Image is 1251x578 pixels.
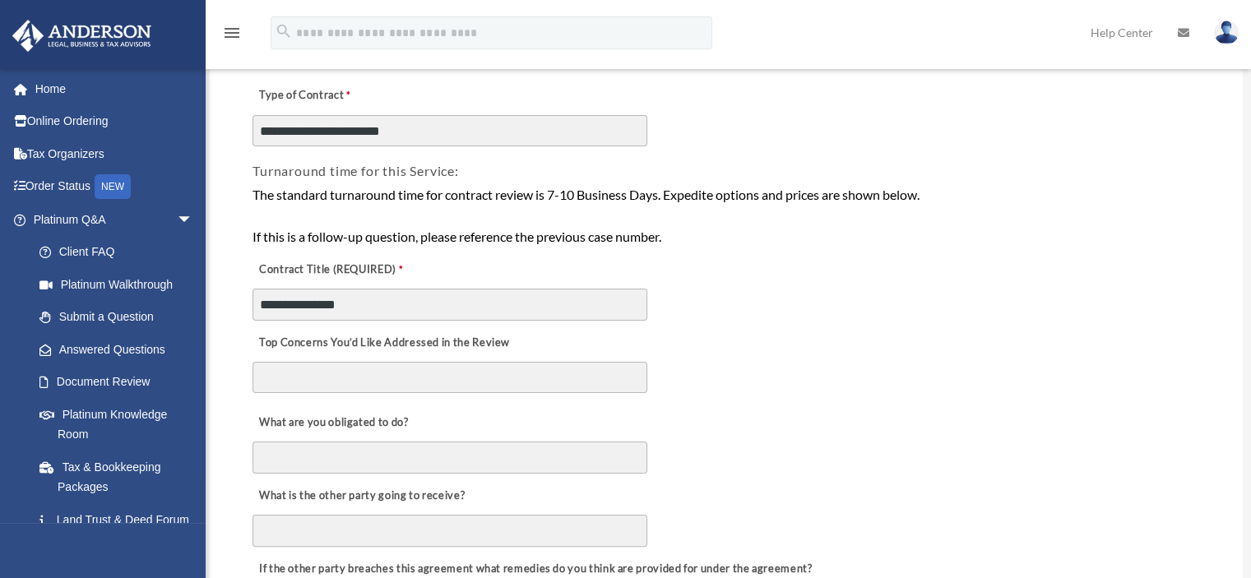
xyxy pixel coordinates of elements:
[222,23,242,43] i: menu
[253,331,514,354] label: Top Concerns You’d Like Addressed in the Review
[253,184,1200,247] div: The standard turnaround time for contract review is 7-10 Business Days. Expedite options and pric...
[177,203,210,237] span: arrow_drop_down
[23,451,218,503] a: Tax & Bookkeeping Packages
[7,20,156,52] img: Anderson Advisors Platinum Portal
[23,268,218,301] a: Platinum Walkthrough
[23,301,218,334] a: Submit a Question
[253,85,417,108] label: Type of Contract
[275,22,293,40] i: search
[23,236,218,269] a: Client FAQ
[95,174,131,199] div: NEW
[1214,21,1239,44] img: User Pic
[253,411,417,434] label: What are you obligated to do?
[12,170,218,204] a: Order StatusNEW
[23,398,218,451] a: Platinum Knowledge Room
[253,258,417,281] label: Contract Title (REQUIRED)
[222,29,242,43] a: menu
[23,503,218,536] a: Land Trust & Deed Forum
[253,163,458,178] span: Turnaround time for this Service:
[12,72,218,105] a: Home
[12,203,218,236] a: Platinum Q&Aarrow_drop_down
[12,105,218,138] a: Online Ordering
[253,484,469,507] label: What is the other party going to receive?
[23,366,210,399] a: Document Review
[12,137,218,170] a: Tax Organizers
[23,333,218,366] a: Answered Questions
